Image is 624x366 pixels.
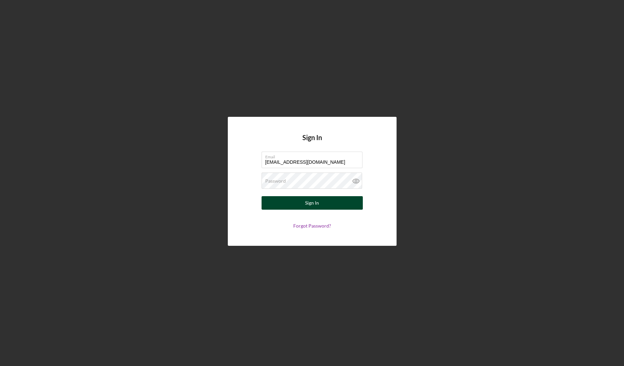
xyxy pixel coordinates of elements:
[302,134,322,152] h4: Sign In
[262,196,363,210] button: Sign In
[293,223,331,229] a: Forgot Password?
[305,196,319,210] div: Sign In
[265,178,286,184] label: Password
[265,152,362,159] label: Email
